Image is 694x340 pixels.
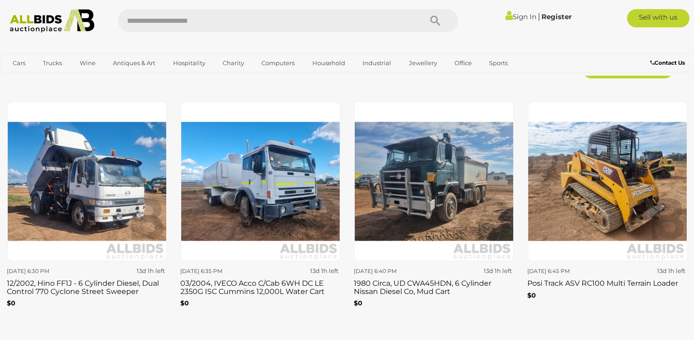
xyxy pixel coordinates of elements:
[538,11,540,21] span: |
[180,101,340,319] a: [DATE] 6:35 PM 13d 1h left 03/2004, IVECO Acco C/Cab 6WH DC LE 2350G ISC Cummins 12,000L Water Ca...
[255,56,301,71] a: Computers
[354,299,362,307] b: $0
[627,9,689,27] a: Sell with us
[527,291,536,299] b: $0
[357,56,397,71] a: Industrial
[7,299,15,307] b: $0
[354,101,514,319] a: [DATE] 6:40 PM 13d 1h left 1980 Circa, UD CWA45HDN, 6 Cylinder Nissan Diesel Co, Mud Cart $0
[657,267,685,274] strong: 13d 1h left
[7,102,167,261] img: 12/2002, Hino FF1J - 6 Cylinder Diesel, Dual Control 770 Cyclone Street Sweeper
[167,56,211,71] a: Hospitality
[180,277,340,295] h3: 03/2004, IVECO Acco C/Cab 6WH DC LE 2350G ISC Cummins 12,000L Water Cart
[527,277,687,288] h3: Posi Track ASV RC100 Multi Terrain Loader
[37,56,68,71] a: Trucks
[7,56,31,71] a: Cars
[310,267,338,274] strong: 13d 1h left
[413,9,458,32] button: Search
[650,59,685,66] b: Contact Us
[403,56,443,71] a: Jewellery
[181,102,340,261] img: 03/2004, IVECO Acco C/Cab 6WH DC LE 2350G ISC Cummins 12,000L Water Cart
[7,71,83,86] a: [GEOGRAPHIC_DATA]
[527,266,604,276] div: [DATE] 6:45 PM
[527,101,687,319] a: [DATE] 6:45 PM 13d 1h left Posi Track ASV RC100 Multi Terrain Loader $0
[483,56,514,71] a: Sports
[180,299,189,307] b: $0
[354,266,430,276] div: [DATE] 6:40 PM
[7,277,167,295] h3: 12/2002, Hino FF1J - 6 Cylinder Diesel, Dual Control 770 Cyclone Street Sweeper
[7,266,83,276] div: [DATE] 6:30 PM
[484,267,512,274] strong: 13d 1h left
[541,12,572,21] a: Register
[449,56,478,71] a: Office
[7,101,167,319] a: [DATE] 6:30 PM 13d 1h left 12/2002, Hino FF1J - 6 Cylinder Diesel, Dual Control 770 Cyclone Stree...
[107,56,161,71] a: Antiques & Art
[5,9,99,33] img: Allbids.com.au
[306,56,351,71] a: Household
[180,266,257,276] div: [DATE] 6:35 PM
[354,277,514,295] h3: 1980 Circa, UD CWA45HDN, 6 Cylinder Nissan Diesel Co, Mud Cart
[137,267,165,274] strong: 13d 1h left
[354,102,514,261] img: 1980 Circa, UD CWA45HDN, 6 Cylinder Nissan Diesel Co, Mud Cart
[217,56,250,71] a: Charity
[74,56,102,71] a: Wine
[505,12,536,21] a: Sign In
[528,102,687,261] img: Posi Track ASV RC100 Multi Terrain Loader
[650,58,687,68] a: Contact Us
